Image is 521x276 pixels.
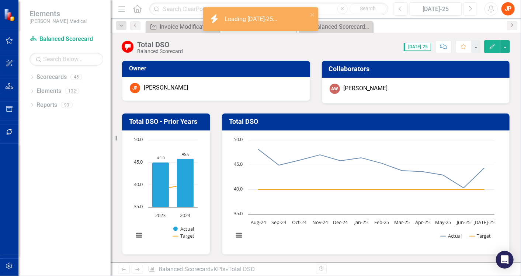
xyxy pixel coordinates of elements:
[441,233,462,239] button: Show Actual
[456,219,470,226] text: Jun-25
[448,233,462,239] text: Actual
[134,136,143,143] text: 50.0
[180,226,194,232] text: Actual
[37,87,61,95] a: Elements
[157,155,165,160] text: 45.0
[37,101,57,109] a: Reports
[29,53,103,66] input: Search Below...
[137,41,183,49] div: Total DSO
[404,43,431,51] span: [DATE]-25
[374,219,389,226] text: Feb-25
[70,74,82,80] div: 45
[134,181,143,188] text: 40.0
[496,251,514,269] div: Open Intercom Messenger
[344,84,388,93] div: [PERSON_NAME]
[435,219,451,226] text: May-25
[360,6,376,11] span: Search
[230,136,502,247] div: Chart. Highcharts interactive chart.
[415,219,430,226] text: Apr-25
[312,219,328,226] text: Nov-24
[144,84,188,92] div: [PERSON_NAME]
[412,5,459,14] div: [DATE]-25
[122,41,133,53] img: Below Target
[354,219,368,226] text: Jan-25
[65,88,79,94] div: 132
[330,84,340,94] div: AW
[173,233,194,239] button: Show Target
[177,158,194,207] path: 2024, 45.8. Actual.
[180,212,191,219] text: 2024
[225,15,279,24] div: Loading [DATE]-25...
[410,2,462,15] button: [DATE]-25
[159,266,211,273] a: Balanced Scorecard
[234,210,243,217] text: 35.0
[229,118,505,125] h3: Total DSO
[228,266,255,273] div: Total DSO
[130,136,202,247] div: Chart. Highcharts interactive chart.
[137,49,183,54] div: Balanced Scorecard
[310,10,315,19] button: close
[473,219,494,226] text: [DATE]-25
[213,266,225,273] a: KPIs
[292,219,307,226] text: Oct-24
[350,4,386,14] button: Search
[134,230,144,240] button: View chart menu, Chart
[29,9,87,18] span: Elements
[230,136,498,247] svg: Interactive chart
[234,161,243,167] text: 45.0
[156,212,166,219] text: 2023
[234,185,243,192] text: 40.0
[149,3,388,15] input: Search ClearPoint...
[470,233,491,239] button: Show Target
[234,230,244,240] button: View chart menu, Chart
[129,118,206,125] h3: Total DSO - Prior Years
[29,35,103,43] a: Balanced Scorecard
[160,22,218,31] div: Invoice Modification - Update invoice presentation to provide Collector contact information
[173,226,194,232] button: Show Actual
[148,265,310,274] div: » »
[477,233,491,239] text: Target
[37,73,67,81] a: Scorecards
[29,18,87,24] small: [PERSON_NAME] Medical
[129,65,306,72] h3: Owner
[147,22,218,31] a: Invoice Modification - Update invoice presentation to provide Collector contact information
[152,158,194,207] g: Actual, series 1 of 2. Bar series with 2 bars.
[313,22,371,31] div: Balanced Scorecard Welcome Page
[61,102,73,108] div: 93
[257,188,486,191] g: Target, line 2 of 2 with 12 data points.
[130,136,201,247] svg: Interactive chart
[301,22,371,31] a: Balanced Scorecard Welcome Page
[134,203,143,210] text: 35.0
[394,219,410,226] text: Mar-25
[271,219,286,226] text: Sep-24
[501,2,515,15] button: JP
[329,65,506,73] h3: Collaborators
[333,219,348,226] text: Dec-24
[251,219,266,226] text: Aug-24
[134,158,143,165] text: 45.0
[152,162,169,207] path: 2023, 45. Actual.
[234,136,243,143] text: 50.0
[130,83,140,93] div: JP
[180,233,194,239] text: Target
[4,8,17,21] img: ClearPoint Strategy
[182,151,190,157] text: 45.8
